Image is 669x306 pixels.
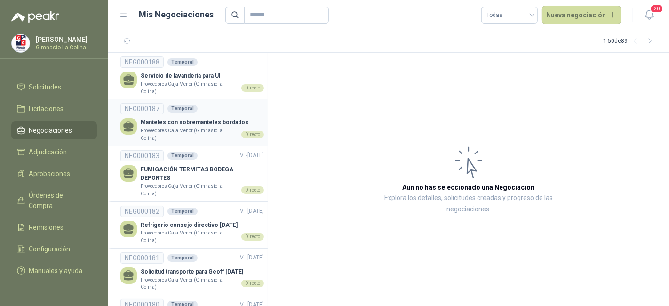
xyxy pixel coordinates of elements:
a: NEG000181TemporalV. -[DATE] Solicitud transporte para Geoff [DATE]Proveedores Caja Menor (Gimnasi... [120,252,264,291]
p: Refrigerio consejo directivo [DATE] [141,221,264,230]
div: Temporal [167,208,198,215]
a: Órdenes de Compra [11,186,97,215]
span: V. - [DATE] [240,208,264,214]
div: NEG000187 [120,103,164,114]
p: [PERSON_NAME] [36,36,95,43]
span: 20 [650,4,663,13]
p: Proveedores Caja Menor (Gimnasio la Colina) [141,81,238,95]
p: Explora los detalles, solicitudes creadas y progreso de las negociaciones. [362,193,575,215]
a: NEG000183TemporalV. -[DATE] FUMIGACIÓN TERMITAS BODEGA DEPORTESProveedores Caja Menor (Gimnasio l... [120,150,264,198]
h3: Aún no has seleccionado una Negociación [403,182,535,193]
span: Todas [487,8,532,22]
p: Manteles con sobremanteles bordados [141,118,264,127]
div: Directo [241,280,264,287]
span: Licitaciones [29,104,64,114]
a: Aprobaciones [11,165,97,183]
a: Configuración [11,240,97,258]
a: Manuales y ayuda [11,262,97,280]
img: Company Logo [12,34,30,52]
div: Directo [241,84,264,92]
a: Solicitudes [11,78,97,96]
p: Gimnasio La Colina [36,45,95,50]
p: FUMIGACIÓN TERMITAS BODEGA DEPORTES [141,165,264,183]
h1: Mis Negociaciones [139,8,214,21]
a: Licitaciones [11,100,97,118]
p: Servicio de lavandería para UI [141,72,264,81]
div: Temporal [167,58,198,66]
p: Proveedores Caja Menor (Gimnasio la Colina) [141,183,238,197]
div: NEG000183 [120,150,164,161]
div: Temporal [167,152,198,160]
span: Manuales y ayuda [29,266,83,276]
span: Adjudicación [29,147,67,157]
button: Nueva negociación [542,6,622,24]
p: Solicitud transporte para Geoff [DATE] [141,267,264,276]
span: Remisiones [29,222,64,233]
a: Remisiones [11,218,97,236]
p: Proveedores Caja Menor (Gimnasio la Colina) [141,229,238,244]
div: NEG000188 [120,56,164,68]
span: Configuración [29,244,71,254]
span: V. - [DATE] [240,254,264,261]
a: NEG000187TemporalManteles con sobremanteles bordadosProveedores Caja Menor (Gimnasio la Colina)Di... [120,103,264,142]
span: Negociaciones [29,125,72,136]
span: Órdenes de Compra [29,190,88,211]
div: NEG000181 [120,252,164,264]
div: Temporal [167,254,198,262]
div: Temporal [167,105,198,113]
img: Logo peakr [11,11,59,23]
span: Aprobaciones [29,169,71,179]
p: Proveedores Caja Menor (Gimnasio la Colina) [141,127,238,142]
a: NEG000182TemporalV. -[DATE] Refrigerio consejo directivo [DATE]Proveedores Caja Menor (Gimnasio l... [120,206,264,244]
a: NEG000188TemporalServicio de lavandería para UIProveedores Caja Menor (Gimnasio la Colina)Directo [120,56,264,95]
div: Directo [241,131,264,138]
a: Negociaciones [11,121,97,139]
span: V. - [DATE] [240,152,264,159]
div: Directo [241,186,264,194]
div: 1 - 50 de 89 [603,34,658,49]
span: Solicitudes [29,82,62,92]
div: NEG000182 [120,206,164,217]
div: Directo [241,233,264,241]
p: Proveedores Caja Menor (Gimnasio la Colina) [141,276,238,291]
a: Adjudicación [11,143,97,161]
button: 20 [641,7,658,24]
